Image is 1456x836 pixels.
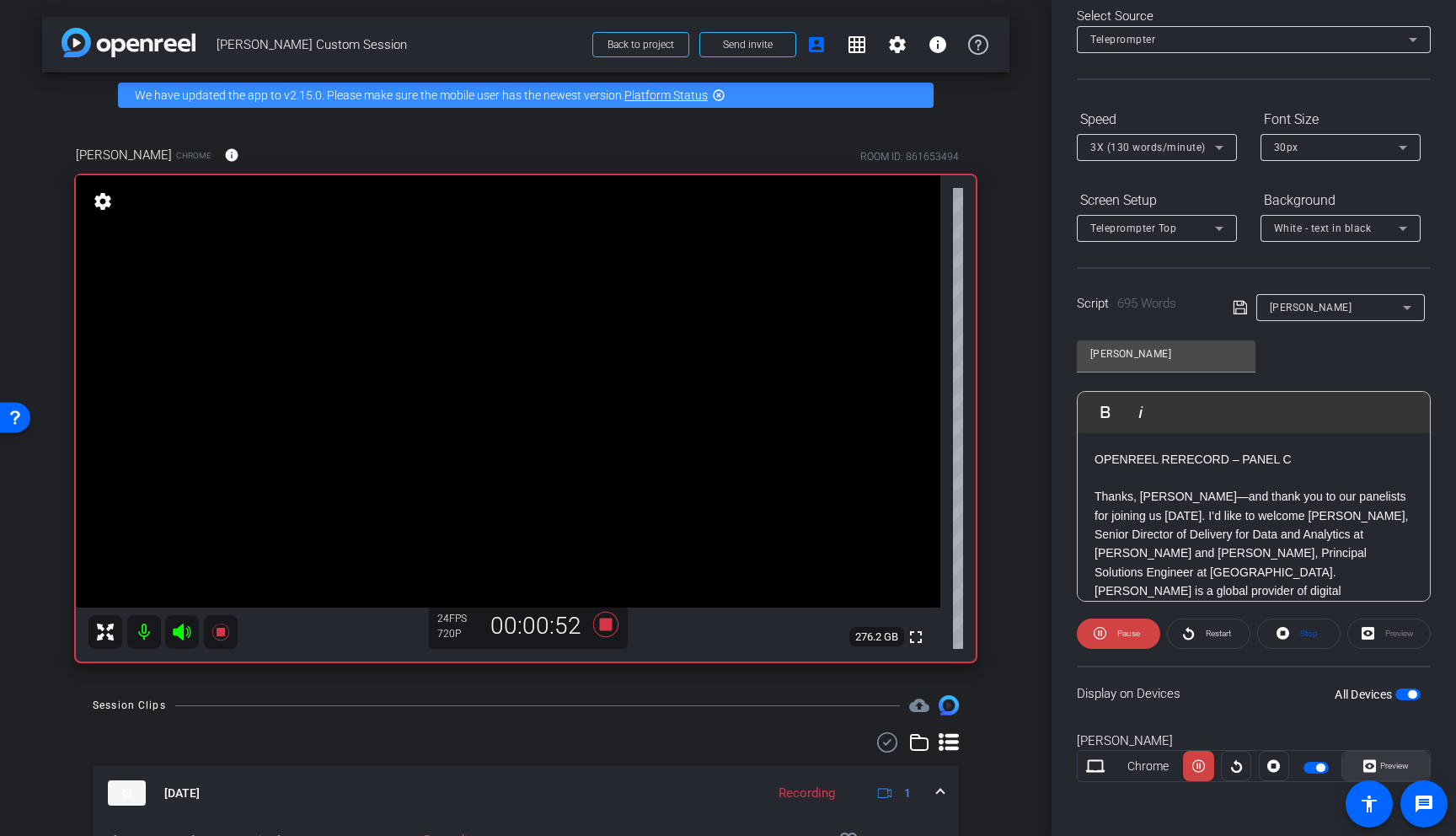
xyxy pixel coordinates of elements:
div: 720P [437,627,479,640]
mat-icon: cloud_upload [909,695,929,715]
div: Speed [1077,105,1237,134]
button: Send invite [699,32,796,57]
span: Back to project [608,39,674,51]
div: Chrome [1113,758,1184,775]
button: Preview [1341,751,1430,781]
span: Stop [1300,629,1318,638]
span: Destinations for your clips [909,695,929,715]
span: [DATE] [164,785,200,802]
div: Select Source [1077,7,1431,26]
input: Title [1090,344,1242,364]
span: Preview [1380,761,1409,770]
mat-icon: account_box [806,35,827,55]
mat-icon: settings [91,191,115,212]
div: Background [1261,186,1421,215]
div: We have updated the app to v2.15.0. Please make sure the mobile user has the newest version. [118,83,934,108]
span: [PERSON_NAME] Custom Session [217,28,582,62]
mat-icon: fullscreen [906,627,926,647]
label: All Devices [1335,686,1395,703]
button: Pause [1077,619,1160,649]
span: Restart [1206,629,1231,638]
div: 24 [437,612,479,625]
mat-icon: settings [887,35,907,55]
p: Thanks, [PERSON_NAME]—and thank you to our panelists for joining us [DATE]. I’d like to welcome [... [1095,487,1413,770]
div: Session Clips [93,697,166,714]
button: Restart [1167,619,1250,649]
span: 1 [904,785,911,802]
a: Platform Status [624,88,708,102]
mat-icon: accessibility [1359,794,1379,814]
span: White - text in black [1274,222,1372,234]
mat-icon: highlight_off [712,88,725,102]
span: [PERSON_NAME] [76,146,172,164]
img: Session clips [939,695,959,715]
img: app-logo [62,28,195,57]
mat-icon: info [928,35,948,55]
div: ROOM ID: 861653494 [860,149,959,164]
div: [PERSON_NAME] [1077,731,1431,751]
div: Display on Devices [1077,666,1431,721]
p: OPENREEL RERECORD – PANEL C [1095,450,1413,469]
span: Chrome [176,149,211,162]
span: Teleprompter [1090,34,1155,46]
mat-icon: info [224,147,239,163]
span: FPS [449,613,467,624]
mat-icon: grid_on [847,35,867,55]
button: Back to project [592,32,689,57]
img: thumb-nail [108,780,146,806]
span: 276.2 GB [849,627,904,647]
div: Recording [770,784,843,803]
span: Send invite [723,38,773,51]
span: [PERSON_NAME] [1270,302,1352,313]
div: Font Size [1261,105,1421,134]
span: 30px [1274,142,1298,153]
button: Stop [1257,619,1341,649]
div: Script [1077,294,1209,313]
span: 3X (130 words/minute) [1090,142,1206,153]
mat-icon: message [1414,794,1434,814]
div: Screen Setup [1077,186,1237,215]
mat-expansion-panel-header: thumb-nail[DATE]Recording1 [93,766,959,820]
div: 00:00:52 [479,612,592,640]
span: Pause [1117,629,1140,638]
span: Teleprompter Top [1090,222,1176,234]
span: 695 Words [1117,296,1176,311]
